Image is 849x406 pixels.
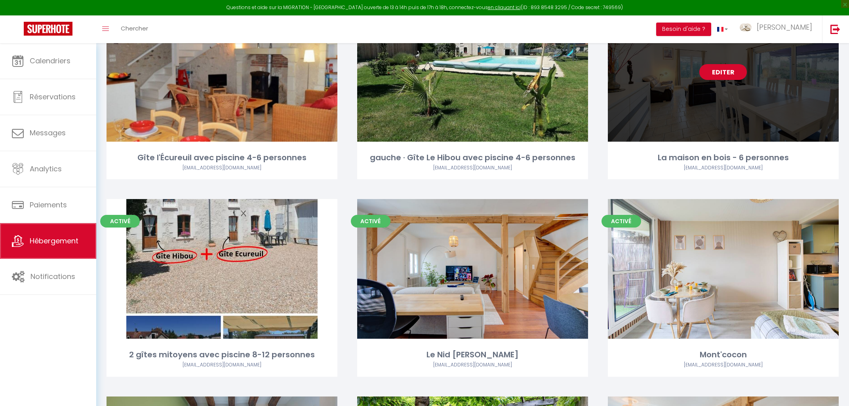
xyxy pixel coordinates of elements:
span: Activé [351,215,390,228]
a: Editer [198,261,246,277]
a: Editer [699,64,747,80]
div: Le Nid [PERSON_NAME] [357,349,588,361]
div: Airbnb [357,361,588,369]
img: logout [830,24,840,34]
a: en cliquant ici [488,4,521,11]
img: Super Booking [24,22,72,36]
img: ... [740,23,752,31]
button: Besoin d'aide ? [656,23,711,36]
div: Airbnb [608,361,839,369]
a: Editer [449,64,496,80]
a: Editer [449,261,496,277]
div: Airbnb [107,361,337,369]
div: La maison en bois - 6 personnes [608,152,839,164]
span: Analytics [30,164,62,174]
div: 2 gîtes mitoyens avec piscine 8-12 personnes [107,349,337,361]
a: ... [PERSON_NAME] [734,15,822,43]
div: Airbnb [107,164,337,172]
a: Chercher [115,15,154,43]
span: [PERSON_NAME] [757,22,812,32]
div: Airbnb [608,164,839,172]
span: Notifications [30,271,75,281]
span: Messages [30,128,66,138]
span: Calendriers [30,56,70,66]
a: Editer [699,261,747,277]
button: Open LiveChat chat widget [6,3,30,27]
span: Paiements [30,200,67,210]
span: Activé [602,215,641,228]
a: Editer [198,64,246,80]
span: Chercher [121,24,148,32]
div: Mont'cocon [608,349,839,361]
span: Hébergement [30,236,78,246]
div: Airbnb [357,164,588,172]
div: Gîte l'Écureuil avec piscine 4-6 personnes [107,152,337,164]
div: gauche · Gîte Le Hibou avec piscine 4-6 personnes [357,152,588,164]
span: Réservations [30,92,76,102]
span: Activé [100,215,140,228]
